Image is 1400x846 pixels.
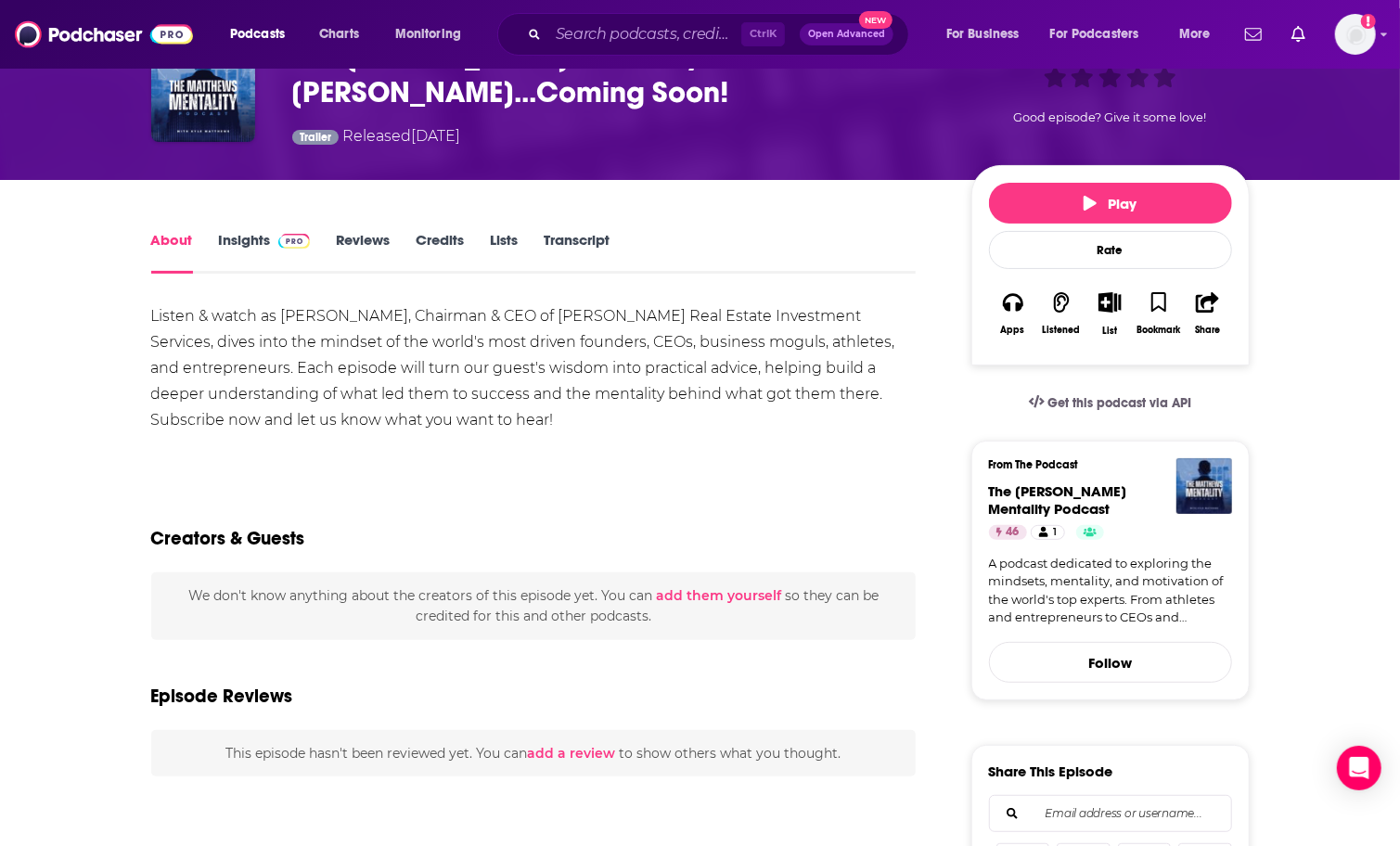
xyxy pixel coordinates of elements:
a: InsightsPodchaser Pro [219,231,311,274]
button: Apps [989,280,1037,348]
div: Rate [989,231,1232,269]
button: open menu [1038,19,1166,49]
a: A podcast dedicated to exploring the mindsets, mentality, and motivation of the world's top exper... [989,555,1232,627]
a: Show notifications dropdown [1284,19,1313,50]
a: Get this podcast via API [1014,380,1207,426]
span: Logged in as BerkMarc [1335,14,1376,55]
h3: Episode Reviews [151,685,293,708]
span: Trailer [300,132,331,143]
h3: From The Podcast [989,458,1217,471]
button: add them yourself [656,588,781,603]
span: 46 [1007,523,1020,542]
span: This episode hasn't been reviewed yet. You can to show others what you thought. [225,745,841,762]
div: Open Intercom Messenger [1337,746,1381,790]
a: Transcript [544,231,610,274]
span: Open Advanced [808,30,885,39]
svg: Add a profile image [1361,14,1376,29]
img: Podchaser - Follow, Share and Rate Podcasts [15,17,193,52]
button: open menu [382,19,485,49]
a: Show notifications dropdown [1238,19,1269,50]
span: Charts [319,21,359,47]
div: Bookmark [1137,325,1180,336]
span: Play [1084,195,1137,212]
div: Released [DATE] [292,125,461,150]
span: Get this podcast via API [1047,395,1191,411]
span: For Podcasters [1050,21,1139,47]
a: 1 [1031,525,1064,540]
img: User Profile [1335,14,1376,55]
h3: Share This Episode [989,763,1113,780]
a: About [151,231,193,274]
h1: The Matthews Mentality Podcast with Kyle Matthews...Coming Soon! [292,38,942,110]
div: Share [1195,325,1220,336]
div: Search followers [989,795,1232,832]
span: 1 [1053,523,1057,542]
div: Search podcasts, credits, & more... [515,13,927,56]
button: open menu [933,19,1043,49]
div: List [1103,325,1118,337]
button: Show profile menu [1335,14,1376,55]
button: Play [989,183,1232,224]
a: 46 [989,525,1027,540]
span: New [859,11,893,29]
a: Credits [416,231,464,274]
img: Podchaser Pro [278,234,311,249]
a: The Matthews Mentality Podcast [989,482,1127,518]
button: Show More Button [1091,292,1129,313]
input: Search podcasts, credits, & more... [548,19,741,49]
span: We don't know anything about the creators of this episode yet . You can so they can be credited f... [188,587,879,624]
button: add a review [527,743,615,763]
a: Lists [490,231,518,274]
button: open menu [217,19,309,49]
button: Bookmark [1135,280,1183,348]
img: The Matthews Mentality Podcast with Kyle Matthews...Coming Soon! [151,38,255,142]
div: Listen & watch as [PERSON_NAME], Chairman & CEO of [PERSON_NAME] Real Estate Investment Services,... [151,303,917,433]
span: Podcasts [230,21,285,47]
button: Open AdvancedNew [800,23,893,45]
span: Good episode? Give it some love! [1014,110,1207,124]
div: Show More ButtonList [1085,280,1134,348]
button: Share [1183,280,1231,348]
h2: Creators & Guests [151,527,305,550]
a: Reviews [336,231,390,274]
a: Charts [307,19,370,49]
button: Follow [989,642,1232,683]
div: Apps [1001,325,1025,336]
button: open menu [1166,19,1234,49]
span: Ctrl K [741,22,785,46]
span: The [PERSON_NAME] Mentality Podcast [989,482,1127,518]
div: Listened [1043,325,1081,336]
input: Email address or username... [1005,796,1216,831]
span: Monitoring [395,21,461,47]
button: Listened [1037,280,1085,348]
span: More [1179,21,1211,47]
img: The Matthews Mentality Podcast [1176,458,1232,514]
span: For Business [946,21,1020,47]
